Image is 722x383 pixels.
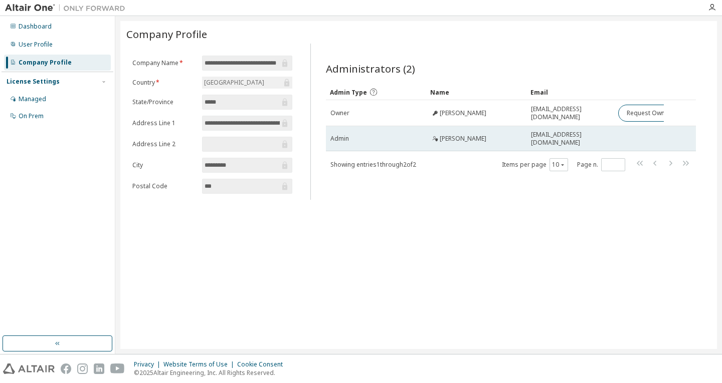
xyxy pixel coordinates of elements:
span: Items per page [502,158,568,171]
span: Company Profile [126,27,207,41]
span: [PERSON_NAME] [440,109,486,117]
img: linkedin.svg [94,363,104,374]
div: Dashboard [19,23,52,31]
div: User Profile [19,41,53,49]
div: Managed [19,95,46,103]
label: Address Line 1 [132,119,196,127]
span: Page n. [577,158,625,171]
span: Showing entries 1 through 2 of 2 [330,160,416,169]
label: Address Line 2 [132,140,196,148]
img: youtube.svg [110,363,125,374]
img: instagram.svg [77,363,88,374]
label: Postal Code [132,182,196,190]
span: [EMAIL_ADDRESS][DOMAIN_NAME] [531,105,610,121]
p: © 2025 Altair Engineering, Inc. All Rights Reserved. [134,368,289,377]
button: 10 [552,161,566,169]
label: Country [132,79,196,87]
div: Name [430,84,522,100]
img: Altair One [5,3,130,13]
div: Privacy [134,360,163,368]
img: altair_logo.svg [3,363,55,374]
span: Administrators (2) [326,62,415,76]
div: On Prem [19,112,44,120]
button: Request Owner Change [618,105,703,122]
img: facebook.svg [61,363,71,374]
div: Email [530,84,610,100]
span: Owner [330,109,349,117]
div: License Settings [7,78,60,86]
span: [EMAIL_ADDRESS][DOMAIN_NAME] [531,131,610,147]
span: Admin [330,135,349,143]
span: Admin Type [330,88,367,97]
span: [PERSON_NAME] [440,135,486,143]
div: Cookie Consent [237,360,289,368]
label: Company Name [132,59,196,67]
div: [GEOGRAPHIC_DATA] [203,77,266,88]
div: Website Terms of Use [163,360,237,368]
div: Company Profile [19,59,72,67]
div: [GEOGRAPHIC_DATA] [202,77,292,89]
label: City [132,161,196,169]
label: State/Province [132,98,196,106]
